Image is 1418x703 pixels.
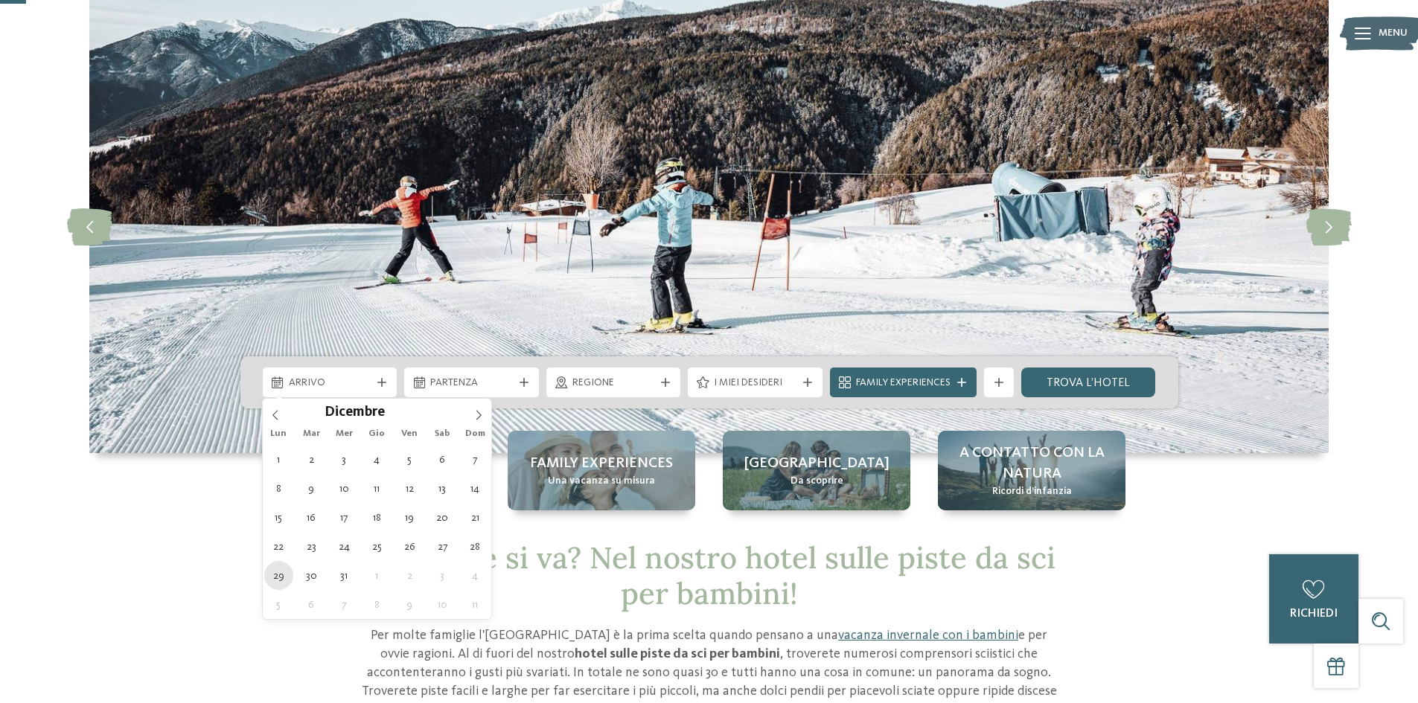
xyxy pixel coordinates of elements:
[461,503,490,532] span: Dicembre 21, 2025
[297,561,326,590] span: Dicembre 30, 2025
[744,453,890,474] span: [GEOGRAPHIC_DATA]
[363,474,392,503] span: Dicembre 11, 2025
[330,590,359,619] span: Gennaio 7, 2026
[264,532,293,561] span: Dicembre 22, 2025
[363,561,392,590] span: Gennaio 1, 2026
[264,561,293,590] span: Dicembre 29, 2025
[426,429,459,439] span: Sab
[992,484,1072,499] span: Ricordi d’infanzia
[264,474,293,503] span: Dicembre 8, 2025
[461,532,490,561] span: Dicembre 28, 2025
[289,376,371,391] span: Arrivo
[297,445,326,474] span: Dicembre 2, 2025
[263,429,296,439] span: Lun
[264,590,293,619] span: Gennaio 5, 2026
[838,629,1018,642] a: vacanza invernale con i bambini
[363,503,392,532] span: Dicembre 18, 2025
[297,532,326,561] span: Dicembre 23, 2025
[330,561,359,590] span: Dicembre 31, 2025
[548,474,655,489] span: Una vacanza su misura
[295,429,328,439] span: Mar
[1290,608,1338,620] span: richiedi
[328,429,360,439] span: Mer
[264,445,293,474] span: Dicembre 1, 2025
[385,404,434,420] input: Year
[395,590,424,619] span: Gennaio 9, 2026
[363,532,392,561] span: Dicembre 25, 2025
[1021,367,1156,397] a: trova l’hotel
[395,532,424,561] span: Dicembre 26, 2025
[330,445,359,474] span: Dicembre 3, 2025
[459,429,491,439] span: Dom
[395,503,424,532] span: Dicembre 19, 2025
[428,503,457,532] span: Dicembre 20, 2025
[791,474,843,489] span: Da scoprire
[395,445,424,474] span: Dicembre 5, 2025
[461,474,490,503] span: Dicembre 14, 2025
[1269,554,1358,643] a: richiedi
[363,539,1055,612] span: Dov’è che si va? Nel nostro hotel sulle piste da sci per bambini!
[461,590,490,619] span: Gennaio 11, 2026
[575,647,780,661] strong: hotel sulle piste da sci per bambini
[428,445,457,474] span: Dicembre 6, 2025
[360,429,393,439] span: Gio
[461,561,490,590] span: Gennaio 4, 2026
[953,443,1111,484] span: A contatto con la natura
[572,376,655,391] span: Regione
[530,453,673,474] span: Family experiences
[297,590,326,619] span: Gennaio 6, 2026
[395,474,424,503] span: Dicembre 12, 2025
[325,406,385,420] span: Dicembre
[723,431,910,510] a: Hotel sulle piste da sci per bambini: divertimento senza confini [GEOGRAPHIC_DATA] Da scoprire
[330,503,359,532] span: Dicembre 17, 2025
[430,376,513,391] span: Partenza
[264,503,293,532] span: Dicembre 15, 2025
[428,474,457,503] span: Dicembre 13, 2025
[363,590,392,619] span: Gennaio 8, 2026
[428,590,457,619] span: Gennaio 10, 2026
[297,474,326,503] span: Dicembre 9, 2025
[938,431,1125,510] a: Hotel sulle piste da sci per bambini: divertimento senza confini A contatto con la natura Ricordi...
[428,561,457,590] span: Gennaio 3, 2026
[330,474,359,503] span: Dicembre 10, 2025
[395,561,424,590] span: Gennaio 2, 2026
[393,429,426,439] span: Ven
[330,532,359,561] span: Dicembre 24, 2025
[428,532,457,561] span: Dicembre 27, 2025
[363,445,392,474] span: Dicembre 4, 2025
[714,376,796,391] span: I miei desideri
[461,445,490,474] span: Dicembre 7, 2025
[297,503,326,532] span: Dicembre 16, 2025
[508,431,695,510] a: Hotel sulle piste da sci per bambini: divertimento senza confini Family experiences Una vacanza s...
[856,376,951,391] span: Family Experiences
